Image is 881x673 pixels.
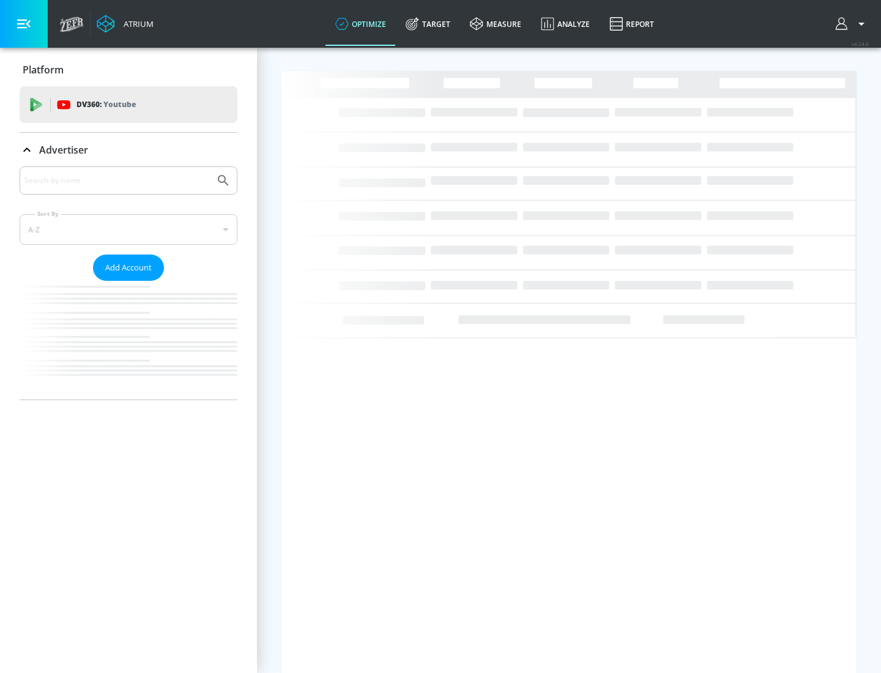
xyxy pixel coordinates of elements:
a: measure [460,2,531,46]
div: Advertiser [20,166,237,400]
label: Sort By [35,210,61,218]
span: v 4.24.0 [852,40,869,47]
div: Advertiser [20,133,237,167]
div: Atrium [119,18,154,29]
a: Target [396,2,460,46]
a: Analyze [531,2,600,46]
nav: list of Advertiser [20,281,237,400]
a: optimize [325,2,396,46]
a: Atrium [97,15,154,33]
p: Advertiser [39,143,88,157]
div: Platform [20,53,237,87]
input: Search by name [24,173,210,188]
span: Add Account [105,261,152,275]
button: Add Account [93,255,164,281]
p: Youtube [103,98,136,111]
div: DV360: Youtube [20,86,237,123]
a: Report [600,2,664,46]
p: DV360: [76,98,136,111]
p: Platform [23,63,64,76]
div: A-Z [20,214,237,245]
